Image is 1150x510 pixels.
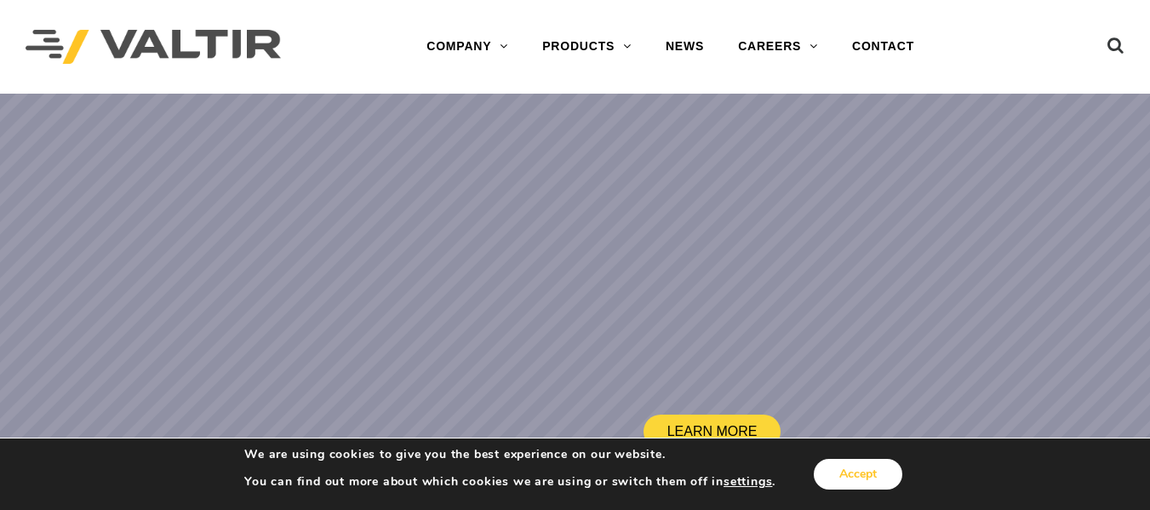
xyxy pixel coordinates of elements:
a: PRODUCTS [525,30,649,64]
a: NEWS [649,30,721,64]
a: CONTACT [835,30,931,64]
p: We are using cookies to give you the best experience on our website. [244,447,775,462]
button: Accept [814,459,902,490]
a: COMPANY [409,30,525,64]
img: Valtir [26,30,281,65]
a: LEARN MORE [644,415,781,449]
a: CAREERS [721,30,835,64]
button: settings [724,474,772,490]
p: You can find out more about which cookies we are using or switch them off in . [244,474,775,490]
